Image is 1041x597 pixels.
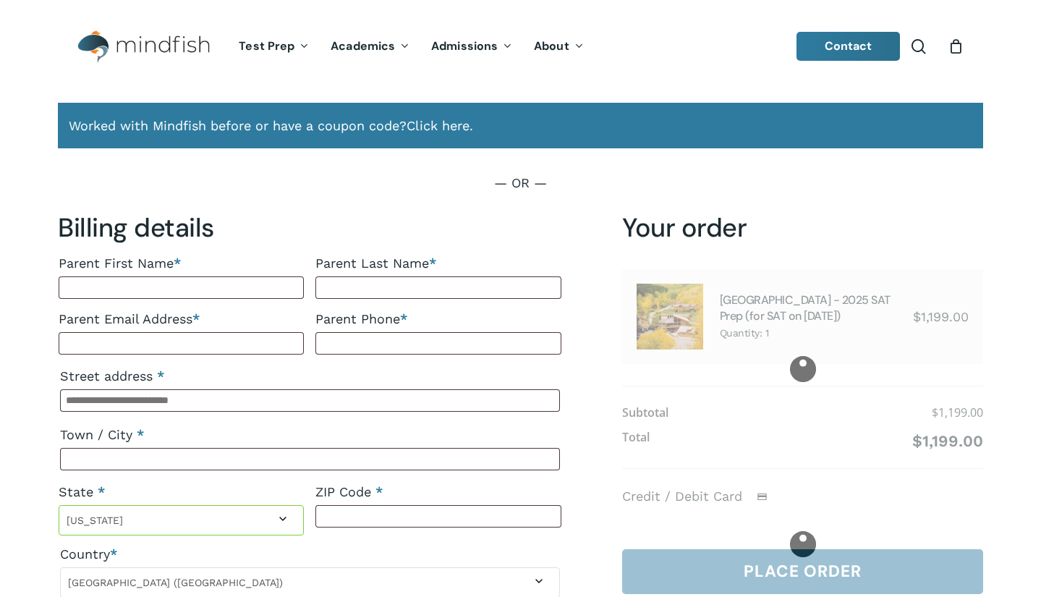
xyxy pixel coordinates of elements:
[239,38,294,54] span: Test Prep
[58,20,983,74] header: Main Menu
[431,38,498,54] span: Admissions
[228,20,594,74] nav: Main Menu
[157,368,164,384] abbr: required
[331,38,395,54] span: Academics
[60,541,560,567] label: Country
[825,38,872,54] span: Contact
[315,250,561,276] label: Parent Last Name
[59,306,304,332] label: Parent Email Address
[59,505,304,535] span: State
[60,422,560,448] label: Town / City
[59,250,304,276] label: Parent First Name
[58,174,983,211] p: — OR —
[375,484,383,499] abbr: required
[534,38,569,54] span: About
[315,306,561,332] label: Parent Phone
[69,118,407,133] span: Worked with Mindfish before or have a coupon code?
[228,41,320,53] a: Test Prep
[315,479,561,505] label: ZIP Code
[59,479,304,505] label: State
[137,427,144,442] abbr: required
[407,116,473,135] a: Click here.
[61,572,559,593] span: United States (US)
[420,41,523,53] a: Admissions
[98,484,105,499] abbr: required
[523,41,595,53] a: About
[796,32,901,61] a: Contact
[59,509,303,531] span: Colorado
[622,211,983,245] h3: Your order
[58,211,562,245] h3: Billing details
[60,363,560,389] label: Street address
[320,41,420,53] a: Academics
